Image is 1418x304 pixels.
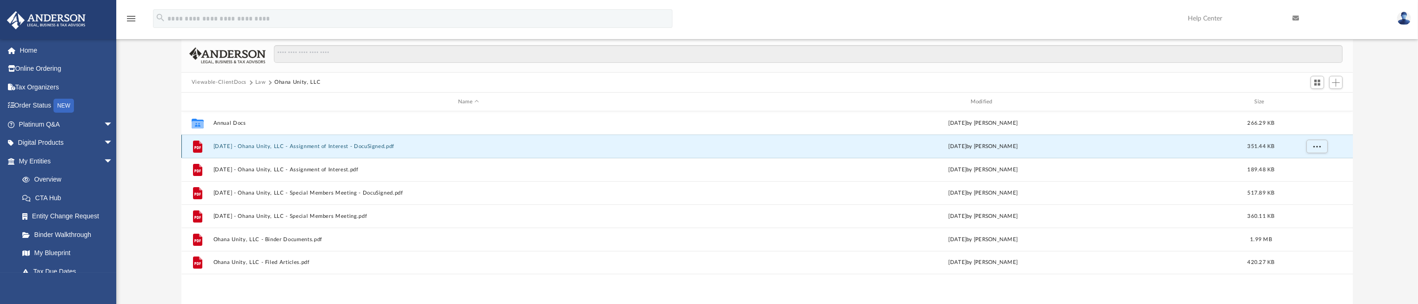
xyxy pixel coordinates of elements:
a: menu [126,18,137,24]
button: Ohana Unity, LLC - Binder Documents.pdf [213,236,724,243]
span: arrow_drop_down [104,152,122,171]
a: Entity Change Request [13,207,127,226]
span: arrow_drop_down [104,115,122,134]
div: id [186,98,209,106]
a: My Entitiesarrow_drop_down [7,152,127,170]
div: [DATE] by [PERSON_NAME] [728,236,1238,244]
span: 360.11 KB [1247,214,1274,219]
i: menu [126,13,137,24]
span: 420.27 KB [1247,260,1274,265]
a: Tax Due Dates [13,262,127,281]
button: [DATE] - Ohana Unity, LLC - Special Members Meeting - DocuSigned.pdf [213,190,724,196]
button: More options [1306,140,1328,154]
div: Modified [727,98,1238,106]
input: Search files and folders [274,45,1343,63]
button: [DATE] - Ohana Unity, LLC - Assignment of Interest - DocuSigned.pdf [213,143,724,149]
div: [DATE] by [PERSON_NAME] [728,259,1238,267]
a: Home [7,41,127,60]
div: [DATE] by [PERSON_NAME] [728,189,1238,197]
div: [DATE] by [PERSON_NAME] [728,212,1238,221]
a: CTA Hub [13,189,127,207]
div: [DATE] by [PERSON_NAME] [728,119,1238,128]
button: Law [255,78,266,87]
span: 266.29 KB [1247,121,1274,126]
a: My Blueprint [13,244,122,263]
a: Order StatusNEW [7,96,127,115]
button: Annual Docs [213,120,724,126]
i: search [155,13,166,23]
button: Ohana Unity, LLC [274,78,320,87]
button: Switch to Grid View [1311,76,1325,89]
div: Size [1242,98,1279,106]
a: Digital Productsarrow_drop_down [7,134,127,152]
a: Online Ordering [7,60,127,78]
a: Tax Organizers [7,78,127,96]
a: Overview [13,170,127,189]
div: Name [213,98,723,106]
button: Add [1329,76,1343,89]
a: Platinum Q&Aarrow_drop_down [7,115,127,134]
div: id [1284,98,1349,106]
span: arrow_drop_down [104,134,122,153]
button: [DATE] - Ohana Unity, LLC - Special Members Meeting.pdf [213,213,724,219]
a: Binder Walkthrough [13,225,127,244]
img: User Pic [1397,12,1411,25]
button: Ohana Unity, LLC - Filed Articles.pdf [213,260,724,266]
span: 1.99 MB [1250,237,1272,242]
div: [DATE] by [PERSON_NAME] [728,142,1238,151]
div: NEW [53,99,74,113]
img: Anderson Advisors Platinum Portal [4,11,88,29]
button: Viewable-ClientDocs [192,78,246,87]
div: [DATE] by [PERSON_NAME] [728,166,1238,174]
span: 189.48 KB [1247,167,1274,172]
span: 351.44 KB [1247,144,1274,149]
span: 517.89 KB [1247,190,1274,196]
button: [DATE] - Ohana Unity, LLC - Assignment of Interest.pdf [213,167,724,173]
